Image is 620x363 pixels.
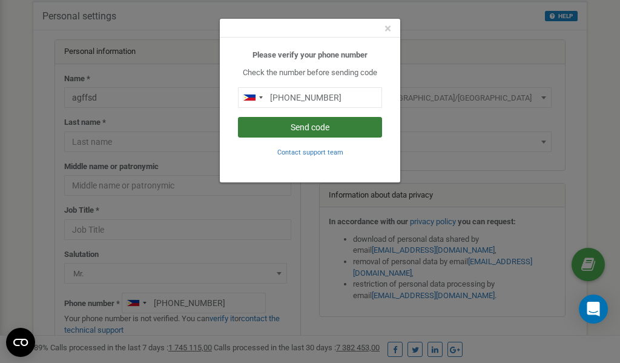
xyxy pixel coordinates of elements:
input: 0905 123 4567 [238,87,382,108]
button: Close [384,22,391,35]
small: Contact support team [277,148,343,156]
p: Check the number before sending code [238,67,382,79]
span: × [384,21,391,36]
div: Open Intercom Messenger [579,295,608,324]
button: Open CMP widget [6,328,35,357]
div: Telephone country code [239,88,266,107]
b: Please verify your phone number [252,50,368,59]
a: Contact support team [277,147,343,156]
button: Send code [238,117,382,138]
